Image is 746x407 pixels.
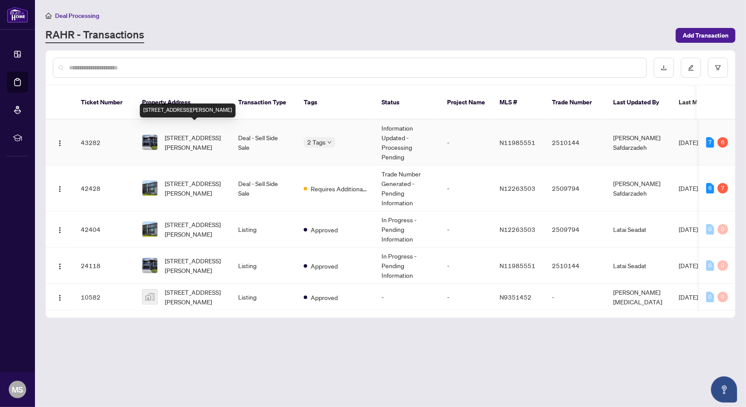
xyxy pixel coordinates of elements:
[231,248,297,284] td: Listing
[500,293,531,301] span: N9351452
[715,65,721,71] span: filter
[500,225,535,233] span: N12263503
[706,183,714,193] div: 6
[56,294,63,301] img: Logo
[606,211,672,248] td: Latai Seadat
[545,86,606,120] th: Trade Number
[53,290,67,304] button: Logo
[654,58,674,78] button: download
[56,227,63,234] img: Logo
[500,262,535,269] span: N11985551
[375,166,440,211] td: Trade Number Generated - Pending Information
[606,284,672,310] td: [PERSON_NAME][MEDICAL_DATA]
[231,166,297,211] td: Deal - Sell Side Sale
[500,138,535,146] span: N11985551
[311,184,368,193] span: Requires Additional Docs
[679,184,698,192] span: [DATE]
[500,184,535,192] span: N12263503
[440,86,493,120] th: Project Name
[718,137,728,148] div: 6
[74,120,135,166] td: 43282
[231,211,297,248] td: Listing
[440,120,493,166] td: -
[679,138,698,146] span: [DATE]
[706,137,714,148] div: 7
[679,97,732,107] span: Last Modified Date
[165,133,224,152] span: [STREET_ADDRESS][PERSON_NAME]
[165,256,224,275] span: [STREET_ADDRESS][PERSON_NAME]
[440,211,493,248] td: -
[718,183,728,193] div: 7
[142,222,157,237] img: thumbnail-img
[74,166,135,211] td: 42428
[606,248,672,284] td: Latai Seadat
[375,211,440,248] td: In Progress - Pending Information
[53,135,67,149] button: Logo
[56,140,63,147] img: Logo
[708,58,728,78] button: filter
[7,7,28,23] img: logo
[53,181,67,195] button: Logo
[718,260,728,271] div: 0
[545,120,606,166] td: 2510144
[53,222,67,236] button: Logo
[231,120,297,166] td: Deal - Sell Side Sale
[311,293,338,302] span: Approved
[679,225,698,233] span: [DATE]
[297,86,375,120] th: Tags
[683,28,729,42] span: Add Transaction
[74,86,135,120] th: Ticket Number
[706,224,714,235] div: 0
[311,261,338,271] span: Approved
[375,86,440,120] th: Status
[56,263,63,270] img: Logo
[545,284,606,310] td: -
[375,284,440,310] td: -
[375,120,440,166] td: Information Updated - Processing Pending
[706,260,714,271] div: 0
[688,65,694,71] span: edit
[606,86,672,120] th: Last Updated By
[545,211,606,248] td: 2509794
[142,181,157,196] img: thumbnail-img
[12,383,23,396] span: MS
[681,58,701,78] button: edit
[231,86,297,120] th: Transaction Type
[718,292,728,302] div: 0
[606,166,672,211] td: [PERSON_NAME] Safdarzadeh
[711,376,737,403] button: Open asap
[718,224,728,235] div: 0
[142,135,157,150] img: thumbnail-img
[74,211,135,248] td: 42404
[74,248,135,284] td: 24118
[493,86,545,120] th: MLS #
[440,248,493,284] td: -
[142,258,157,273] img: thumbnail-img
[440,166,493,211] td: -
[440,284,493,310] td: -
[661,65,667,71] span: download
[55,12,99,20] span: Deal Processing
[311,225,338,235] span: Approved
[140,103,236,117] div: [STREET_ADDRESS][PERSON_NAME]
[679,262,698,269] span: [DATE]
[135,86,231,120] th: Property Address
[307,137,326,147] span: 2 Tags
[53,259,67,272] button: Logo
[45,13,52,19] span: home
[706,292,714,302] div: 0
[545,248,606,284] td: 2510144
[679,293,698,301] span: [DATE]
[74,284,135,310] td: 10582
[676,28,736,43] button: Add Transaction
[545,166,606,211] td: 2509794
[165,220,224,239] span: [STREET_ADDRESS][PERSON_NAME]
[231,284,297,310] td: Listing
[56,186,63,193] img: Logo
[165,287,224,307] span: [STREET_ADDRESS][PERSON_NAME]
[165,179,224,198] span: [STREET_ADDRESS][PERSON_NAME]
[606,120,672,166] td: [PERSON_NAME] Safdarzadeh
[327,140,332,145] span: down
[45,28,144,43] a: RAHR - Transactions
[142,290,157,304] img: thumbnail-img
